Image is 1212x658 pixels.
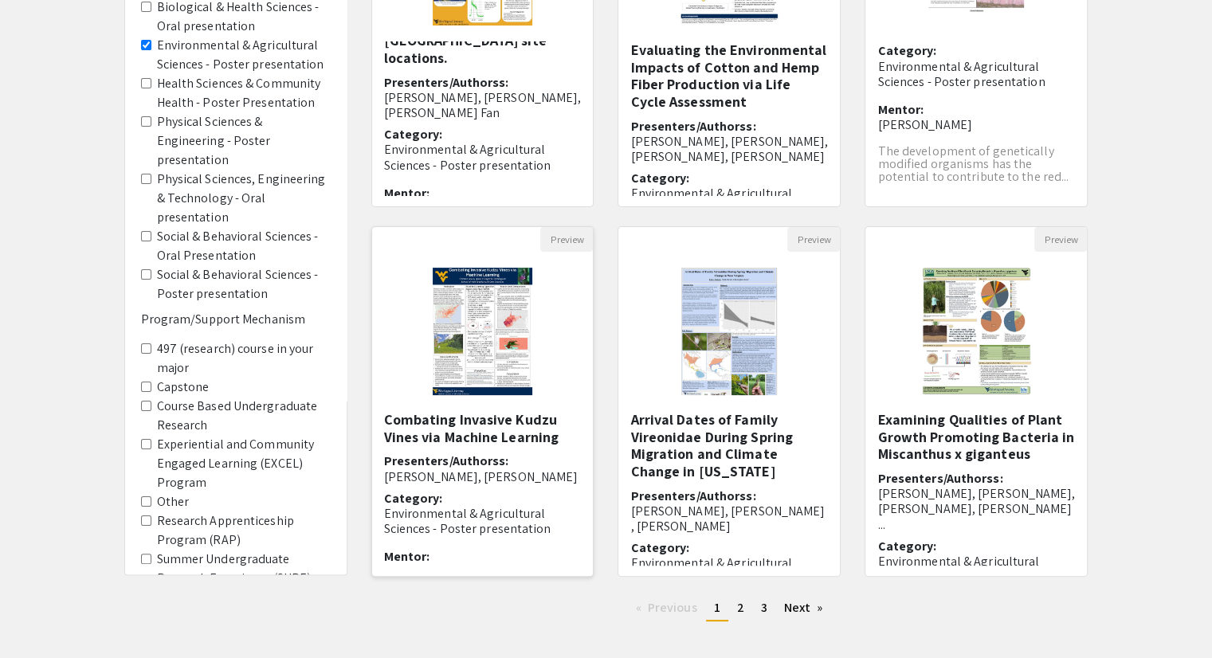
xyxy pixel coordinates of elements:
p: Environmental & Agricultural Sciences - Poster presentation [630,555,828,586]
label: Social & Behavioral Sciences - Poster presentation [157,265,331,304]
h6: Presenters/Authorss: [630,488,828,535]
span: Mentor: [877,101,924,118]
span: [PERSON_NAME], [PERSON_NAME], [PERSON_NAME], [PERSON_NAME] [630,133,828,165]
span: Category: [877,42,936,59]
label: Health Sciences & Community Health - Poster Presentation [157,74,331,112]
button: Preview [1034,227,1087,252]
a: Next page [776,596,831,620]
span: [PERSON_NAME], [PERSON_NAME], [PERSON_NAME] Fan [384,89,582,121]
h6: Program/Support Mechanism [141,311,331,327]
h6: Presenters/Authorss: [384,75,582,121]
label: Physical Sciences, Engineering & Technology - Oral presentation [157,170,331,227]
span: Mentor: [384,548,430,565]
label: Environmental & Agricultural Sciences - Poster presentation [157,36,331,74]
span: [PERSON_NAME], [PERSON_NAME] [384,468,579,485]
label: Capstone [157,378,210,397]
label: Summer Undergraduate Research Experience (SURE) [157,550,331,588]
ul: Pagination [371,596,1088,621]
label: Course Based Undergraduate Research [157,397,331,435]
span: The development of genetically modified organisms has the potential to contribute to the red... [877,143,1069,185]
p: Environmental & Agricultural Sciences - Poster presentation [384,142,582,172]
img: <p>Examining Qualities of Plant Growth Promoting Bacteria in Miscanthus x giganteus</p> [906,252,1047,411]
span: 2 [737,599,744,616]
div: Open Presentation <p>Combating Invasive Kudzu Vines via Machine Learning</p> [371,226,594,577]
span: [PERSON_NAME], [PERSON_NAME] , [PERSON_NAME] [630,503,825,535]
div: Open Presentation <p class="ql-align-center"><br></p><p class="ql-align-center"><strong>Arrival D... [618,226,841,577]
h6: Presenters/Authorss: [384,453,582,484]
span: Category: [877,538,936,554]
h5: Examining Qualities of Plant Growth Promoting Bacteria in Miscanthus x giganteus [877,411,1075,463]
label: Physical Sciences & Engineering - Poster presentation [157,112,331,170]
p: [PERSON_NAME] [384,565,582,580]
span: Mentor: [384,185,430,202]
img: <p class="ql-align-center"><br></p><p class="ql-align-center"><strong>Arrival Dates of Family Vir... [665,252,793,411]
label: Research Apprenticeship Program (RAP) [157,511,331,550]
label: 497 (research) course in your major [157,339,331,378]
label: Other [157,492,190,511]
button: Preview [787,227,840,252]
div: Open Presentation <p>Examining Qualities of Plant Growth Promoting Bacteria in Miscanthus x gigan... [865,226,1088,577]
span: Category: [384,126,443,143]
p: Environmental & Agricultural Sciences - Poster presentation [877,554,1075,584]
span: 3 [761,599,767,616]
h6: Presenters/Authorss: [877,471,1075,532]
img: <p>Combating Invasive Kudzu Vines via Machine Learning</p> [417,252,548,411]
h5: Combating Invasive Kudzu Vines via Machine Learning [384,411,582,445]
label: Experiential and Community Engaged Learning (EXCEL) Program [157,435,331,492]
span: Category: [384,490,443,507]
p: [PERSON_NAME] [877,117,1075,132]
h5: Evaluating the Environmental Impacts of Cotton and Hemp Fiber Production via Life Cycle Assessment [630,41,828,110]
span: Category: [630,170,689,186]
p: Environmental & Agricultural Sciences - Poster presentation [630,186,828,216]
p: Environmental & Agricultural Sciences - Poster presentation [384,506,582,536]
span: Previous [648,599,697,616]
h5: Arrival Dates of Family Vireonidae During Spring Migration and Climate Change in [US_STATE] [630,411,828,480]
span: Category: [630,539,689,556]
iframe: Chat [12,586,68,646]
h6: Presenters/Authorss: [630,119,828,165]
span: [PERSON_NAME], [PERSON_NAME], [PERSON_NAME], [PERSON_NAME] ... [877,485,1075,532]
p: Environmental & Agricultural Sciences - Poster presentation [877,59,1075,89]
label: Social & Behavioral Sciences - Oral Presentation [157,227,331,265]
span: 1 [714,599,720,616]
button: Preview [540,227,593,252]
